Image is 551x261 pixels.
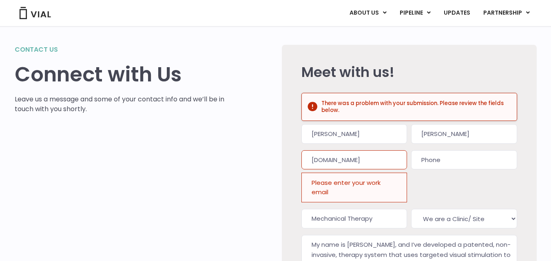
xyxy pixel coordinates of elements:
a: ABOUT USMenu Toggle [343,6,393,20]
a: PARTNERSHIPMenu Toggle [477,6,536,20]
h2: There was a problem with your submission. Please review the fields below. [321,100,510,114]
input: Work email* [301,150,407,170]
a: UPDATES [437,6,476,20]
p: Leave us a message and some of your contact info and we’ll be in touch with you shortly. [15,94,225,114]
img: Vial Logo [19,7,51,19]
h1: Connect with Us [15,63,225,86]
input: First name* [301,124,407,144]
h2: Contact us [15,45,225,55]
a: PIPELINEMenu Toggle [393,6,437,20]
div: Please enter your work email [301,173,407,202]
h2: Meet with us! [301,64,517,80]
input: Phone [411,150,517,170]
input: Last name* [411,124,517,144]
input: Company* [301,209,407,228]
